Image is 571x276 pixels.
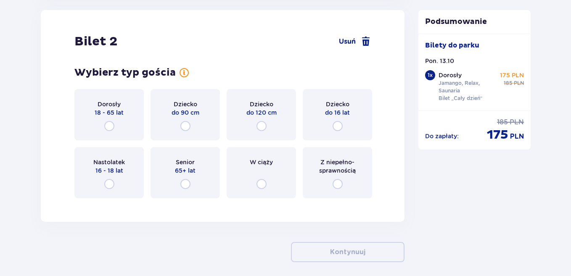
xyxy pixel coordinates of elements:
[95,108,124,117] span: 18 - 65 lat
[250,100,273,108] span: Dziecko
[98,100,121,108] span: Dorosły
[439,79,497,95] p: Jamango, Relax, Saunaria
[330,247,365,257] p: Kontynuuj
[439,71,462,79] p: Dorosły
[510,132,524,141] span: PLN
[487,127,508,143] span: 175
[250,158,273,166] span: W ciąży
[326,100,349,108] span: Dziecko
[74,66,176,79] h3: Wybierz typ gościa
[439,95,483,102] p: Bilet „Cały dzień”
[310,158,365,175] span: Z niepełno­sprawnością
[175,166,196,175] span: 65+ lat
[172,108,199,117] span: do 90 cm
[497,118,508,127] span: 185
[514,79,524,87] span: PLN
[425,57,454,65] p: Pon. 13.10
[500,71,524,79] p: 175 PLN
[325,108,350,117] span: do 16 lat
[93,158,125,166] span: Nastolatek
[95,166,123,175] span: 16 - 18 lat
[510,118,524,127] span: PLN
[176,158,195,166] span: Senior
[74,34,117,50] h2: Bilet 2
[174,100,197,108] span: Dziecko
[425,41,479,50] p: Bilety do parku
[418,17,531,27] p: Podsumowanie
[246,108,277,117] span: do 120 cm
[425,70,435,80] div: 1 x
[339,37,371,47] a: Usuń
[425,132,459,140] p: Do zapłaty :
[504,79,512,87] span: 185
[339,37,356,46] span: Usuń
[291,242,404,262] button: Kontynuuj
